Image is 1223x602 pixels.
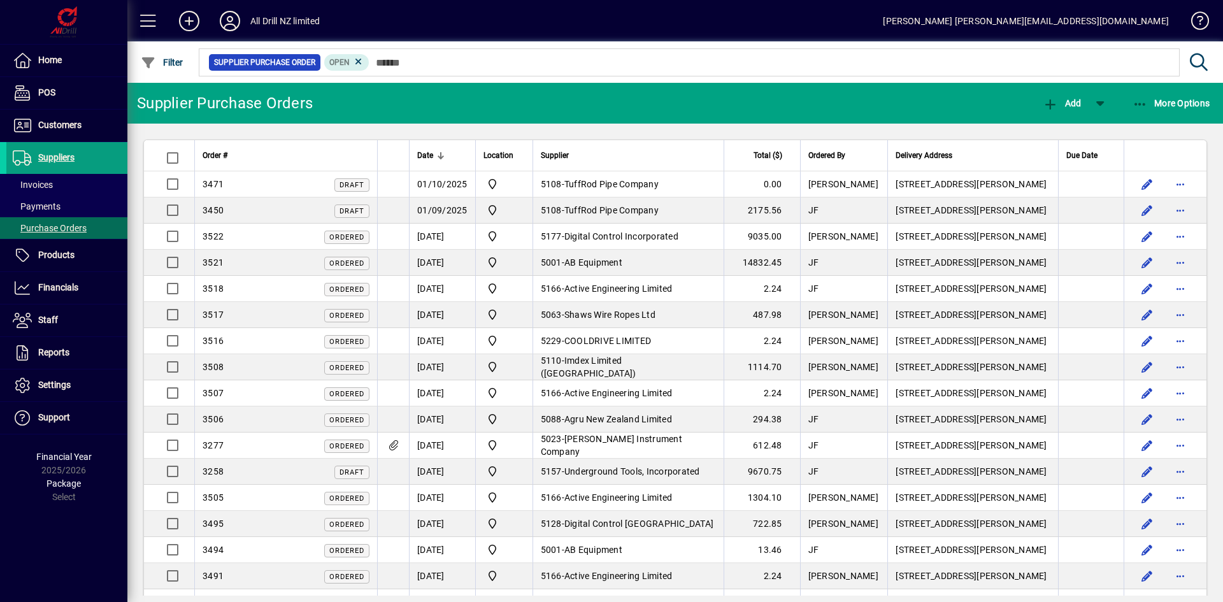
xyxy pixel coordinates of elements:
[1170,383,1191,403] button: More options
[533,563,724,589] td: -
[38,250,75,260] span: Products
[541,519,562,529] span: 5128
[38,55,62,65] span: Home
[724,511,800,537] td: 722.85
[203,148,227,162] span: Order #
[732,148,794,162] div: Total ($)
[1170,252,1191,273] button: More options
[541,205,562,215] span: 5108
[564,310,655,320] span: Shaws Wire Ropes Ltd
[808,571,878,581] span: [PERSON_NAME]
[13,223,87,233] span: Purchase Orders
[203,257,224,268] span: 3521
[203,310,224,320] span: 3517
[1129,92,1213,115] button: More Options
[203,336,224,346] span: 3516
[203,545,224,555] span: 3494
[6,337,127,369] a: Reports
[541,179,562,189] span: 5108
[329,58,350,67] span: Open
[483,385,525,401] span: All Drill NZ Limited
[38,152,75,162] span: Suppliers
[38,380,71,390] span: Settings
[724,537,800,563] td: 13.46
[808,466,819,477] span: JF
[564,414,672,424] span: Agru New Zealand Limited
[564,231,678,241] span: Digital Control Incorporated
[409,171,475,197] td: 01/10/2025
[564,466,700,477] span: Underground Tools, Incorporated
[564,283,673,294] span: Active Engineering Limited
[564,179,659,189] span: TuffRod Pipe Company
[203,388,224,398] span: 3507
[483,148,525,162] div: Location
[808,231,878,241] span: [PERSON_NAME]
[533,276,724,302] td: -
[203,205,224,215] span: 3450
[724,224,800,250] td: 9035.00
[564,388,673,398] span: Active Engineering Limited
[38,87,55,97] span: POS
[409,563,475,589] td: [DATE]
[6,240,127,271] a: Products
[533,302,724,328] td: -
[329,364,364,372] span: Ordered
[6,305,127,336] a: Staff
[1170,487,1191,508] button: More options
[203,283,224,294] span: 3518
[887,406,1057,433] td: [STREET_ADDRESS][PERSON_NAME]
[329,285,364,294] span: Ordered
[409,459,475,485] td: [DATE]
[409,197,475,224] td: 01/09/2025
[483,203,525,218] span: All Drill NZ Limited
[887,485,1057,511] td: [STREET_ADDRESS][PERSON_NAME]
[409,302,475,328] td: [DATE]
[1137,540,1157,560] button: Edit
[541,434,682,457] span: [PERSON_NAME] Instrument Company
[329,494,364,503] span: Ordered
[887,433,1057,459] td: [STREET_ADDRESS][PERSON_NAME]
[1137,383,1157,403] button: Edit
[203,148,369,162] div: Order #
[1170,540,1191,560] button: More options
[1137,252,1157,273] button: Edit
[887,302,1057,328] td: [STREET_ADDRESS][PERSON_NAME]
[141,57,183,68] span: Filter
[887,563,1057,589] td: [STREET_ADDRESS][PERSON_NAME]
[203,440,224,450] span: 3277
[533,224,724,250] td: -
[1066,148,1098,162] span: Due Date
[483,464,525,479] span: All Drill NZ Limited
[1137,200,1157,220] button: Edit
[533,511,724,537] td: -
[1170,435,1191,455] button: More options
[1170,200,1191,220] button: More options
[6,217,127,239] a: Purchase Orders
[808,414,819,424] span: JF
[887,354,1057,380] td: [STREET_ADDRESS][PERSON_NAME]
[724,354,800,380] td: 1114.70
[1170,226,1191,247] button: More options
[483,307,525,322] span: All Drill NZ Limited
[137,93,313,113] div: Supplier Purchase Orders
[533,406,724,433] td: -
[541,492,562,503] span: 5166
[483,490,525,505] span: All Drill NZ Limited
[1170,461,1191,482] button: More options
[340,468,364,477] span: Draft
[808,545,819,555] span: JF
[1170,174,1191,194] button: More options
[564,336,651,346] span: COOLDRIVE LIMITED
[38,412,70,422] span: Support
[1170,305,1191,325] button: More options
[808,205,819,215] span: JF
[483,255,525,270] span: All Drill NZ Limited
[1137,331,1157,351] button: Edit
[724,171,800,197] td: 0.00
[483,438,525,453] span: All Drill NZ Limited
[808,283,819,294] span: JF
[541,414,562,424] span: 5088
[541,466,562,477] span: 5157
[724,197,800,224] td: 2175.56
[533,537,724,563] td: -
